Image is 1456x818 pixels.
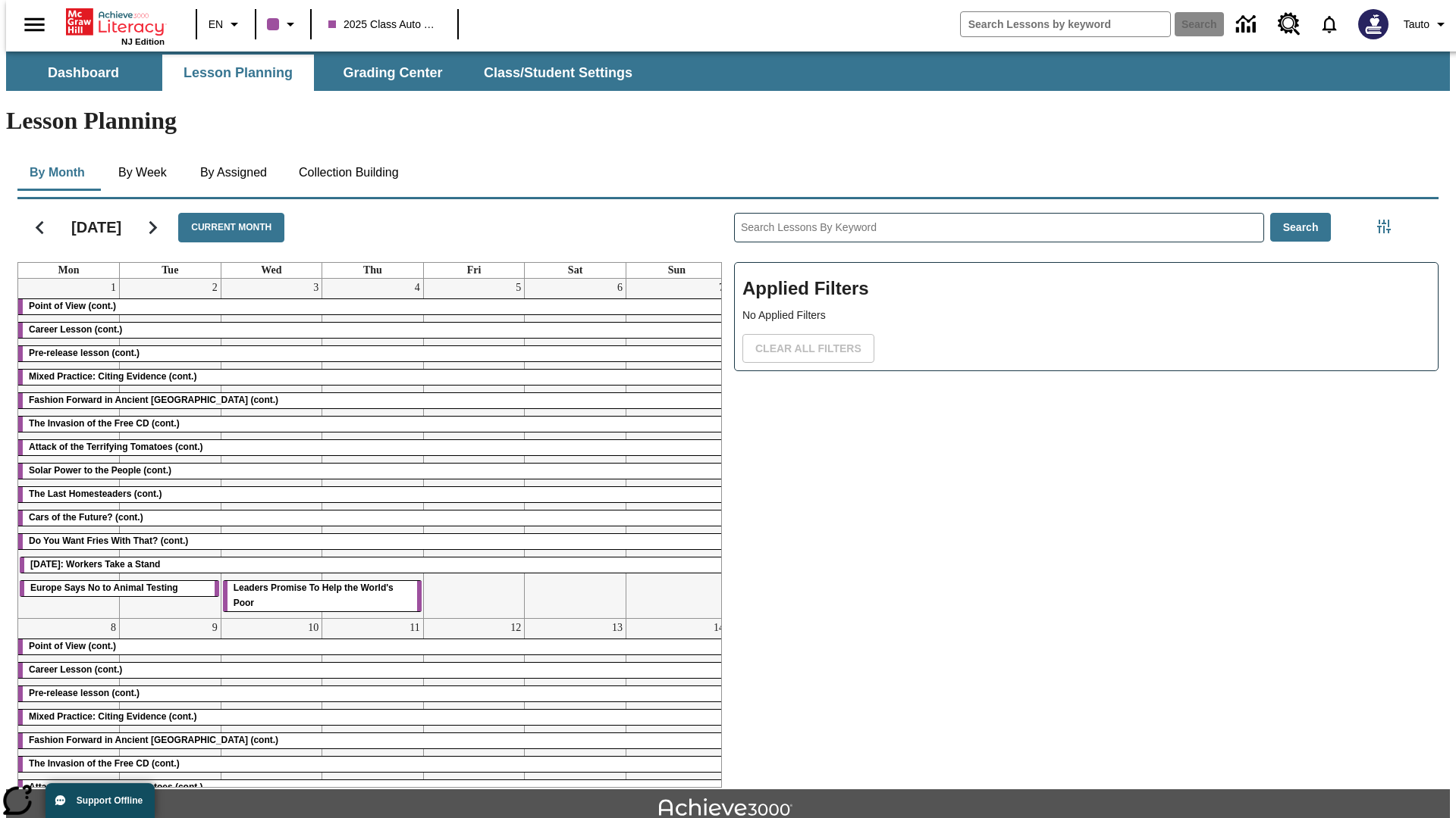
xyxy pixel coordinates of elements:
td: September 7, 2025 [626,279,727,619]
div: Solar Power to the People (cont.) [18,464,727,479]
div: Pre-release lesson (cont.) [18,346,727,361]
span: Pre-release lesson (cont.) [29,688,140,698]
a: September 10, 2025 [305,619,322,637]
span: The Invasion of the Free CD (cont.) [29,418,180,429]
span: Tauto [1404,17,1429,33]
input: Search Lessons By Keyword [735,214,1263,242]
a: September 9, 2025 [209,619,221,637]
div: Cars of the Future? (cont.) [18,510,727,526]
a: Saturday [565,263,585,278]
div: Europe Says No to Animal Testing [20,581,219,596]
h2: [DATE] [71,218,121,236]
button: By Month [17,155,97,191]
a: September 8, 2025 [108,619,119,637]
a: September 5, 2025 [513,279,524,297]
a: Notifications [1310,5,1349,44]
td: September 4, 2025 [322,279,424,619]
span: Leaders Promise To Help the World's Poor [234,582,394,608]
a: Home [66,7,165,37]
button: Current Month [178,213,284,242]
a: Thursday [360,263,385,278]
div: SubNavbar [6,52,1450,91]
div: The Invasion of the Free CD (cont.) [18,757,727,772]
button: Collection Building [287,155,411,191]
div: Fashion Forward in Ancient Rome (cont.) [18,733,727,748]
a: September 2, 2025 [209,279,221,297]
span: Point of View (cont.) [29,641,116,651]
button: By Assigned [188,155,279,191]
span: Fashion Forward in Ancient Rome (cont.) [29,395,278,405]
div: Mixed Practice: Citing Evidence (cont.) [18,710,727,725]
a: Data Center [1227,4,1269,45]
td: September 3, 2025 [221,279,322,619]
button: Class color is purple. Change class color [261,11,306,38]
a: September 14, 2025 [711,619,727,637]
div: Leaders Promise To Help the World's Poor [223,581,422,611]
span: NJ Edition [121,37,165,46]
td: September 2, 2025 [120,279,221,619]
span: Europe Says No to Animal Testing [30,582,178,593]
button: Search [1270,213,1332,242]
div: Do You Want Fries With That? (cont.) [18,534,727,549]
button: Class/Student Settings [472,55,645,91]
span: Lesson Planning [184,64,293,82]
td: September 5, 2025 [423,279,525,619]
a: September 13, 2025 [609,619,626,637]
input: search field [961,12,1170,36]
span: Dashboard [48,64,119,82]
span: Pre-release lesson (cont.) [29,348,140,358]
a: September 4, 2025 [412,279,423,297]
td: September 6, 2025 [525,279,626,619]
div: Labor Day: Workers Take a Stand [20,557,726,573]
div: Fashion Forward in Ancient Rome (cont.) [18,393,727,408]
img: Avatar [1358,9,1389,39]
span: Attack of the Terrifying Tomatoes (cont.) [29,782,203,792]
span: Grading Center [343,64,442,82]
p: No Applied Filters [742,308,1430,323]
button: Next [133,208,172,247]
span: Labor Day: Workers Take a Stand [30,559,160,570]
span: Point of View (cont.) [29,301,116,311]
div: The Invasion of the Free CD (cont.) [18,417,727,432]
a: September 3, 2025 [310,279,322,297]
span: Career Lesson (cont.) [29,324,122,335]
button: Grading Center [317,55,469,91]
span: Solar Power to the People (cont.) [29,465,171,476]
span: EN [209,17,223,33]
a: September 12, 2025 [507,619,524,637]
h2: Applied Filters [742,270,1430,308]
a: Monday [55,263,83,278]
button: By Week [105,155,180,191]
span: Fashion Forward in Ancient Rome (cont.) [29,735,278,745]
div: The Last Homesteaders (cont.) [18,487,727,502]
a: Sunday [665,263,689,278]
a: Wednesday [258,263,284,278]
button: Support Offline [45,783,155,818]
div: Attack of the Terrifying Tomatoes (cont.) [18,440,727,455]
a: September 1, 2025 [108,279,119,297]
a: September 6, 2025 [614,279,626,297]
span: Mixed Practice: Citing Evidence (cont.) [29,711,196,722]
div: Search [722,193,1439,788]
div: Pre-release lesson (cont.) [18,686,727,701]
button: Select a new avatar [1349,5,1398,44]
span: The Invasion of the Free CD (cont.) [29,758,180,769]
button: Profile/Settings [1398,11,1456,38]
div: Calendar [5,193,722,788]
div: Mixed Practice: Citing Evidence (cont.) [18,370,727,385]
span: Career Lesson (cont.) [29,664,122,675]
button: Filters Side menu [1369,211,1399,242]
div: Applied Filters [734,262,1439,371]
a: September 11, 2025 [406,619,422,637]
button: Dashboard [8,55,159,91]
button: Previous [20,208,59,247]
a: Resource Center, Will open in new tab [1269,4,1310,45]
button: Lesson Planning [162,55,314,91]
div: Point of View (cont.) [18,299,727,314]
div: Career Lesson (cont.) [18,663,727,678]
a: Tuesday [158,263,181,278]
button: Open side menu [12,2,57,47]
button: Language: EN, Select a language [202,11,250,38]
span: Class/Student Settings [484,64,632,82]
h1: Lesson Planning [6,107,1450,135]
